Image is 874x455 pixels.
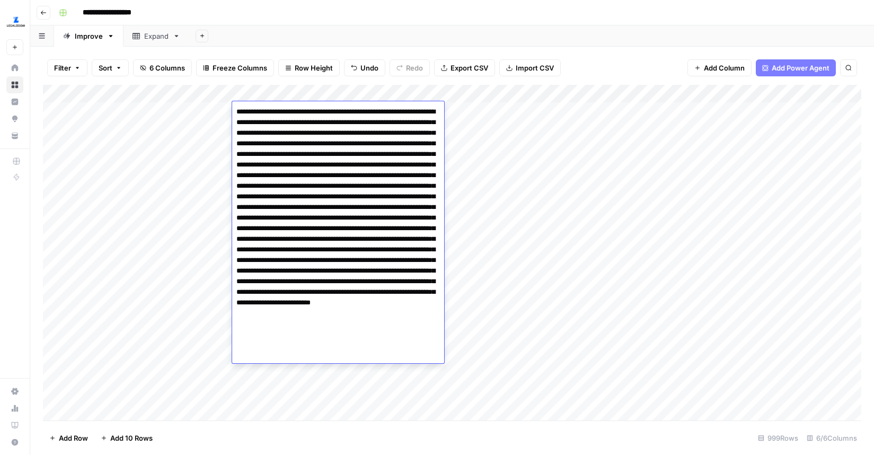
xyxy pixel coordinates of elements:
button: Filter [47,59,87,76]
span: Add Column [704,63,745,73]
button: 6 Columns [133,59,192,76]
a: Opportunities [6,110,23,127]
span: Add 10 Rows [110,433,153,443]
a: Settings [6,383,23,400]
span: Add Row [59,433,88,443]
span: Add Power Agent [772,63,829,73]
button: Import CSV [499,59,561,76]
div: 999 Rows [754,430,802,447]
button: Freeze Columns [196,59,274,76]
button: Redo [390,59,430,76]
button: Add Power Agent [756,59,836,76]
a: Home [6,59,23,76]
span: Redo [406,63,423,73]
a: Insights [6,93,23,110]
button: Workspace: LegalZoom [6,8,23,35]
span: Freeze Columns [213,63,267,73]
button: Add Row [43,430,94,447]
a: Browse [6,76,23,93]
div: 6/6 Columns [802,430,861,447]
span: Undo [360,63,378,73]
span: Filter [54,63,71,73]
button: Export CSV [434,59,495,76]
button: Undo [344,59,385,76]
div: Expand [144,31,169,41]
a: Your Data [6,127,23,144]
button: Help + Support [6,434,23,451]
span: Sort [99,63,112,73]
button: Sort [92,59,129,76]
a: Expand [123,25,189,47]
button: Add 10 Rows [94,430,159,447]
span: Row Height [295,63,333,73]
span: 6 Columns [149,63,185,73]
button: Row Height [278,59,340,76]
button: Add Column [687,59,752,76]
a: Improve [54,25,123,47]
div: Improve [75,31,103,41]
span: Import CSV [516,63,554,73]
a: Learning Hub [6,417,23,434]
span: Export CSV [451,63,488,73]
img: LegalZoom Logo [6,12,25,31]
a: Usage [6,400,23,417]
